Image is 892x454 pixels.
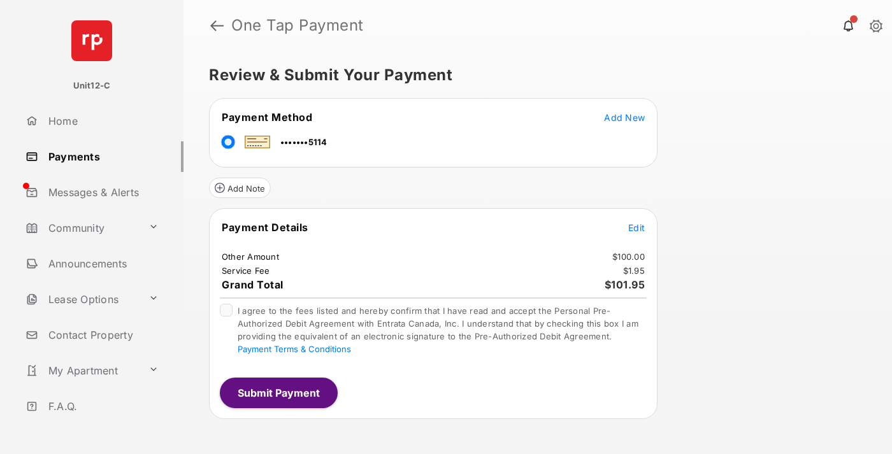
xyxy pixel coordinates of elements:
[622,265,645,276] td: $1.95
[222,278,284,291] span: Grand Total
[604,112,645,123] span: Add New
[231,18,364,33] strong: One Tap Payment
[605,278,645,291] span: $101.95
[628,221,645,234] button: Edit
[604,111,645,124] button: Add New
[222,111,312,124] span: Payment Method
[238,344,351,354] button: I agree to the fees listed and hereby confirm that I have read and accept the Personal Pre-Author...
[628,222,645,233] span: Edit
[221,265,271,276] td: Service Fee
[220,378,338,408] button: Submit Payment
[280,137,327,147] span: •••••••5114
[20,320,183,350] a: Contact Property
[20,177,183,208] a: Messages & Alerts
[209,67,856,83] h5: Review & Submit Your Payment
[71,20,112,61] img: svg+xml;base64,PHN2ZyB4bWxucz0iaHR0cDovL3d3dy53My5vcmcvMjAwMC9zdmciIHdpZHRoPSI2NCIgaGVpZ2h0PSI2NC...
[20,141,183,172] a: Payments
[20,213,143,243] a: Community
[612,251,645,262] td: $100.00
[20,391,183,422] a: F.A.Q.
[20,355,143,386] a: My Apartment
[209,178,271,198] button: Add Note
[222,221,308,234] span: Payment Details
[238,306,638,354] span: I agree to the fees listed and hereby confirm that I have read and accept the Personal Pre-Author...
[73,80,111,92] p: Unit12-C
[20,284,143,315] a: Lease Options
[221,251,280,262] td: Other Amount
[20,106,183,136] a: Home
[20,248,183,279] a: Announcements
